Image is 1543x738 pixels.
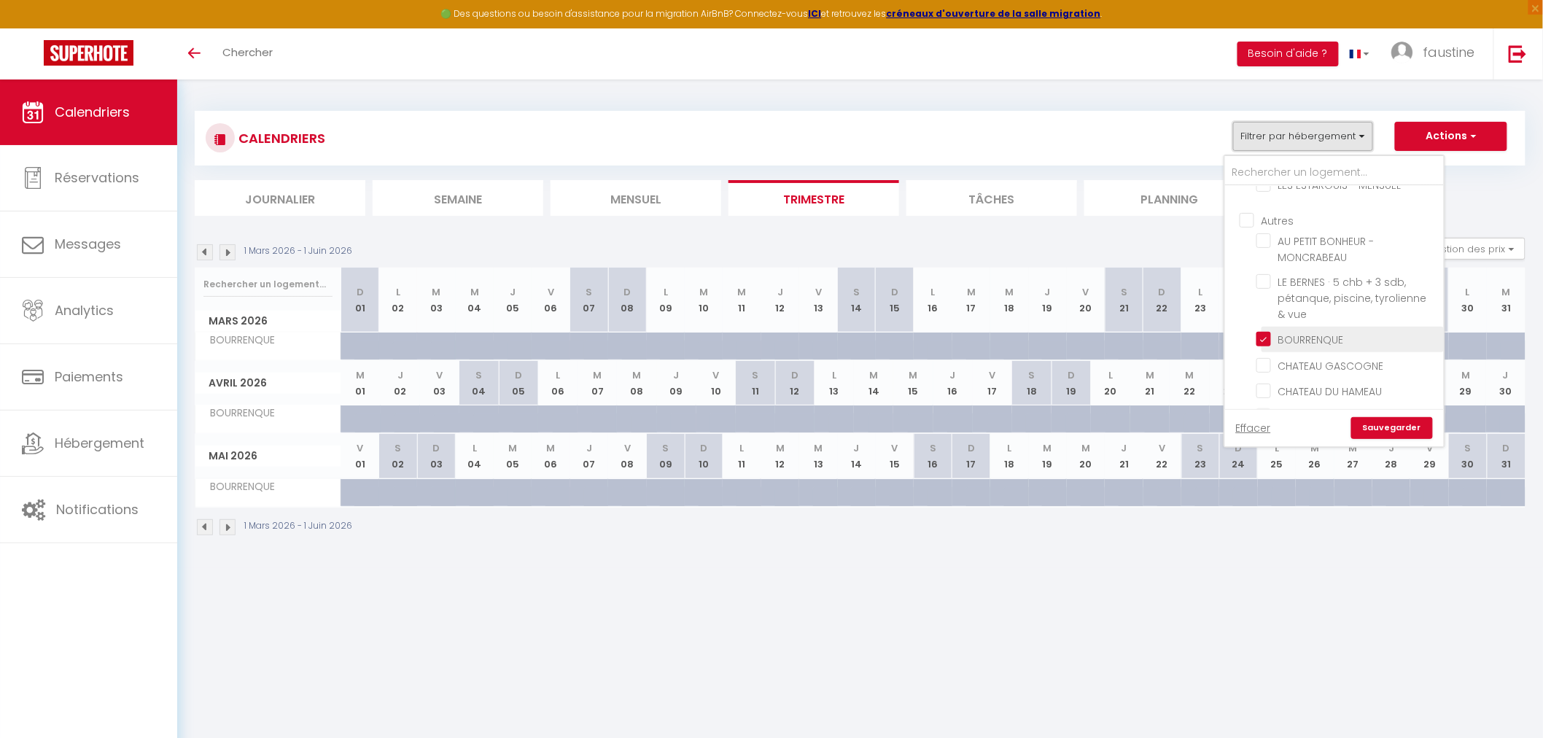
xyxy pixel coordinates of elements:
[876,434,914,478] th: 15
[510,285,516,299] abbr: J
[1395,122,1507,151] button: Actions
[914,268,952,333] th: 16
[1487,268,1525,333] th: 31
[198,479,279,495] span: BOURRENQUE
[547,441,556,455] abbr: M
[700,441,707,455] abbr: D
[1067,268,1105,333] th: 20
[55,368,123,386] span: Paiements
[1043,441,1052,455] abbr: M
[952,434,990,478] th: 17
[712,368,719,382] abbr: V
[1296,434,1334,478] th: 26
[341,268,379,333] th: 01
[198,405,279,422] span: BOURRENQUE
[244,519,352,533] p: 1 Mars 2026 - 1 Juin 2026
[967,285,976,299] abbr: M
[1105,434,1143,478] th: 21
[357,441,363,455] abbr: V
[1233,122,1373,151] button: Filtrer par hébergement
[538,361,578,405] th: 06
[1143,268,1181,333] th: 22
[570,268,608,333] th: 07
[1186,368,1194,382] abbr: M
[838,434,876,478] th: 14
[1237,42,1339,66] button: Besoin d'aide ?
[664,285,668,299] abbr: L
[1219,434,1257,478] th: 24
[854,441,860,455] abbr: J
[799,268,837,333] th: 13
[1108,368,1113,382] abbr: L
[494,434,532,478] th: 05
[1105,268,1143,333] th: 21
[776,441,785,455] abbr: M
[357,285,364,299] abbr: D
[1275,441,1279,455] abbr: L
[906,180,1077,216] li: Tâches
[1067,434,1105,478] th: 20
[1029,268,1067,333] th: 19
[887,7,1101,20] a: créneaux d'ouverture de la salle migration
[950,368,956,382] abbr: J
[736,361,775,405] th: 11
[1509,44,1527,63] img: logout
[12,6,55,50] button: Ouvrir le widget de chat LiveChat
[809,7,822,20] a: ICI
[1224,155,1445,448] div: Filtrer par hébergement
[617,361,656,405] th: 08
[379,434,417,478] th: 02
[990,434,1028,478] th: 18
[556,368,560,382] abbr: L
[211,28,284,79] a: Chercher
[1005,285,1014,299] abbr: M
[436,368,443,382] abbr: V
[432,441,440,455] abbr: D
[1181,434,1219,478] th: 23
[623,285,631,299] abbr: D
[633,368,642,382] abbr: M
[586,285,593,299] abbr: S
[1083,285,1089,299] abbr: V
[869,368,878,382] abbr: M
[456,268,494,333] th: 04
[990,268,1028,333] th: 18
[1410,434,1448,478] th: 29
[1449,434,1487,478] th: 30
[1084,180,1255,216] li: Planning
[1423,43,1475,61] span: faustine
[1170,361,1209,405] th: 22
[1487,434,1525,478] th: 31
[1210,361,1249,405] th: 23
[357,368,365,382] abbr: M
[473,441,477,455] abbr: L
[1502,285,1511,299] abbr: M
[838,268,876,333] th: 14
[195,180,365,216] li: Journalier
[1081,441,1090,455] abbr: M
[775,361,815,405] th: 12
[417,268,455,333] th: 03
[1446,361,1485,405] th: 29
[814,441,823,455] abbr: M
[685,434,723,478] th: 10
[1465,441,1472,455] abbr: S
[1159,441,1165,455] abbr: V
[728,180,899,216] li: Trimestre
[1122,441,1127,455] abbr: J
[381,361,420,405] th: 02
[738,285,747,299] abbr: M
[933,361,973,405] th: 16
[56,500,139,518] span: Notifications
[235,122,325,155] h3: CALENDRIERS
[891,285,898,299] abbr: D
[647,434,685,478] th: 09
[699,285,708,299] abbr: M
[853,285,860,299] abbr: S
[203,271,333,298] input: Rechercher un logement...
[532,434,570,478] th: 06
[494,268,532,333] th: 05
[777,285,783,299] abbr: J
[1012,361,1052,405] th: 18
